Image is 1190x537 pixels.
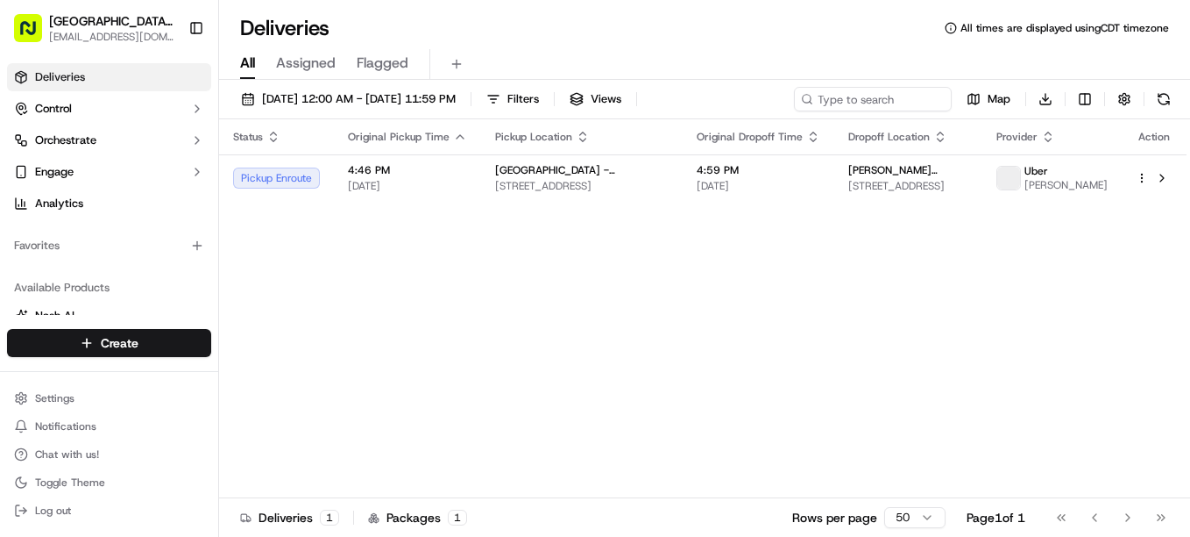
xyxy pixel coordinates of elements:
span: Chat with us! [35,447,99,462]
p: Rows per page [792,509,877,526]
h1: Deliveries [240,14,329,42]
a: Deliveries [7,63,211,91]
span: Nash AI [35,308,74,324]
span: Orchestrate [35,132,96,148]
span: Map [988,91,1010,107]
button: Nash AI [7,302,211,330]
input: Type to search [794,87,952,111]
span: All [240,53,255,74]
span: Status [233,130,263,144]
button: [DATE] 12:00 AM - [DATE] 11:59 PM [233,87,464,111]
button: Engage [7,158,211,186]
span: Control [35,101,72,117]
button: Toggle Theme [7,470,211,495]
span: Engage [35,164,74,180]
span: Settings [35,391,74,405]
button: [GEOGRAPHIC_DATA] - [GEOGRAPHIC_DATA], [GEOGRAPHIC_DATA] [49,12,174,30]
span: [DATE] [348,179,467,193]
span: Create [101,334,138,352]
div: Action [1136,130,1172,144]
button: Control [7,95,211,123]
span: [PERSON_NAME] [PERSON_NAME] [848,163,968,177]
button: Refresh [1151,87,1176,111]
button: [EMAIL_ADDRESS][DOMAIN_NAME] [49,30,174,44]
button: Settings [7,386,211,411]
button: Orchestrate [7,126,211,154]
span: Dropoff Location [848,130,930,144]
span: Toggle Theme [35,476,105,490]
button: Filters [478,87,547,111]
span: Notifications [35,419,96,433]
button: Views [562,87,629,111]
button: Notifications [7,414,211,439]
span: Deliveries [35,69,85,85]
span: Provider [996,130,1038,144]
span: Original Pickup Time [348,130,450,144]
div: Page 1 of 1 [967,509,1025,526]
div: 1 [320,510,339,526]
div: Available Products [7,274,211,302]
span: 4:59 PM [697,163,820,177]
button: Log out [7,498,211,523]
span: Original Dropoff Time [697,130,803,144]
button: Map [959,87,1018,111]
span: [STREET_ADDRESS] [848,179,968,193]
div: Deliveries [240,509,339,526]
button: Chat with us! [7,442,211,467]
button: Create [7,329,211,357]
div: 1 [448,510,467,526]
span: [GEOGRAPHIC_DATA] - [GEOGRAPHIC_DATA], [GEOGRAPHIC_DATA] [495,163,669,177]
div: Favorites [7,232,211,260]
span: [DATE] 12:00 AM - [DATE] 11:59 PM [262,91,456,107]
span: Log out [35,504,71,518]
span: Uber [1024,164,1048,178]
span: [STREET_ADDRESS] [495,179,669,193]
span: Views [591,91,621,107]
span: Filters [507,91,539,107]
span: [DATE] [697,179,820,193]
a: Analytics [7,190,211,218]
span: Analytics [35,196,83,211]
div: Packages [368,509,467,526]
span: 4:46 PM [348,163,467,177]
span: [PERSON_NAME] [1024,178,1108,192]
a: Nash AI [14,308,204,324]
button: [GEOGRAPHIC_DATA] - [GEOGRAPHIC_DATA], [GEOGRAPHIC_DATA][EMAIL_ADDRESS][DOMAIN_NAME] [7,7,181,49]
span: All times are displayed using CDT timezone [960,21,1169,35]
span: Flagged [357,53,408,74]
span: Pickup Location [495,130,572,144]
span: Assigned [276,53,336,74]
